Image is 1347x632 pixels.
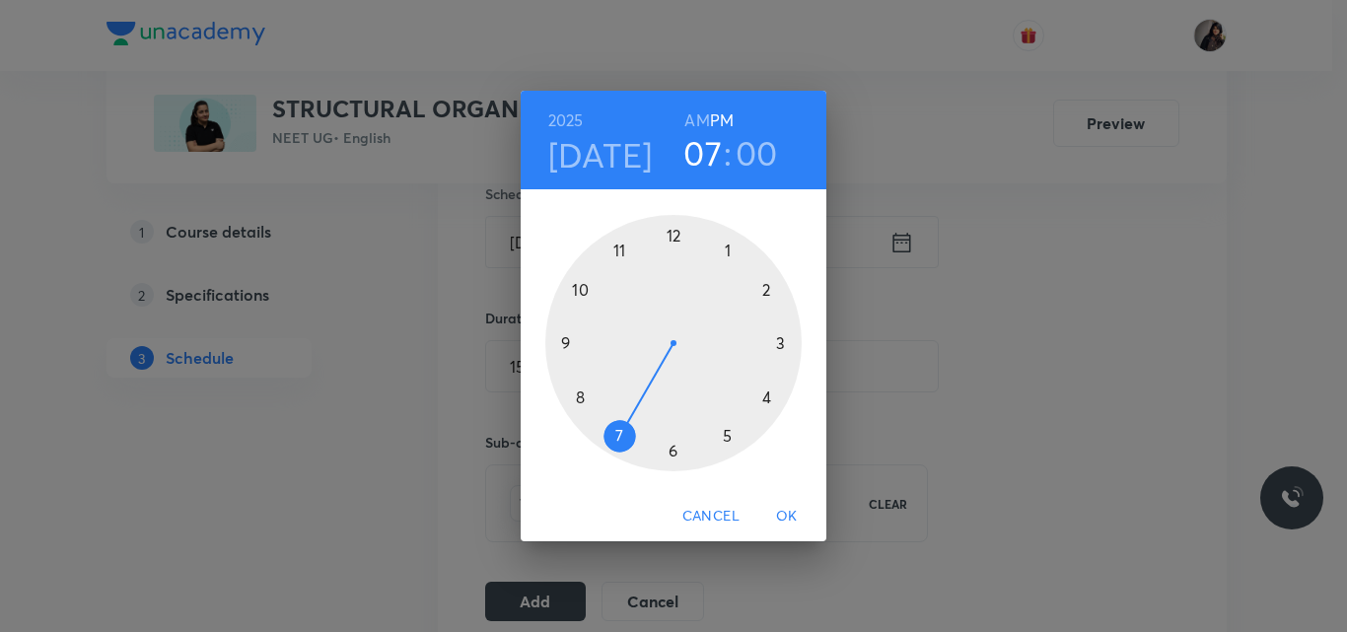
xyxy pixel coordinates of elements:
button: PM [710,106,734,134]
button: 2025 [548,106,584,134]
button: 07 [683,132,722,174]
button: AM [684,106,709,134]
button: Cancel [674,498,747,534]
button: [DATE] [548,134,653,176]
span: Cancel [682,504,740,528]
span: OK [763,504,811,528]
button: 00 [736,132,778,174]
h3: : [724,132,732,174]
button: OK [755,498,818,534]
